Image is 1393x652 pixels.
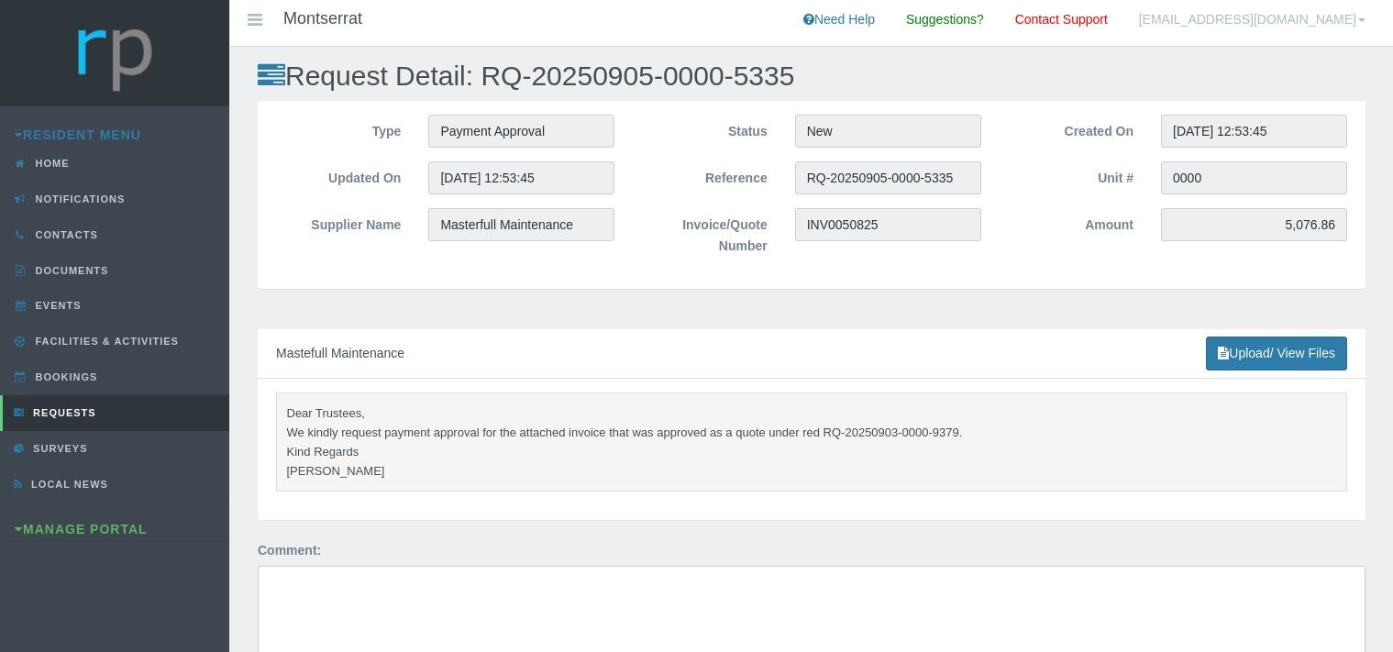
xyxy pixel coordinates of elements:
span: Contacts [31,229,98,240]
label: Created On [995,115,1147,142]
a: Upload/ View Files [1206,337,1347,370]
span: Surveys [28,443,87,454]
div: Mastefull Maintenance [258,329,1365,379]
label: Comment: [258,540,321,561]
label: Reference [628,161,780,189]
span: Notifications [31,193,126,204]
label: Invoice/Quote Number [628,208,780,257]
span: Bookings [31,371,98,382]
span: Documents [31,265,109,276]
label: Amount [995,208,1147,236]
span: Events [31,300,82,311]
h4: Montserrat [283,10,362,28]
span: Local News [27,479,108,490]
a: Resident Menu [15,127,141,142]
label: Supplier Name [262,208,415,236]
span: Requests [28,407,96,418]
label: Status [628,115,780,142]
a: Manage Portal [15,522,148,536]
h2: Request Detail: RQ-20250905-0000-5335 [258,61,1365,91]
label: Updated On [262,161,415,189]
label: Type [262,115,415,142]
label: Unit # [995,161,1147,189]
pre: Dear Trustees, We kindly request payment approval for the attached invoice that was approved as a... [276,392,1347,492]
span: Home [31,158,70,169]
span: Facilities & Activities [31,336,179,347]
